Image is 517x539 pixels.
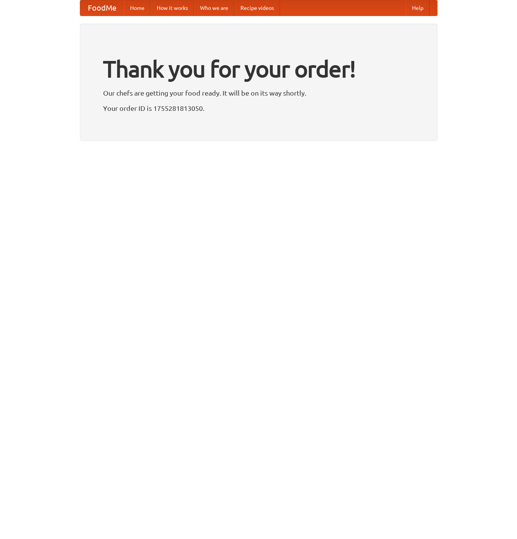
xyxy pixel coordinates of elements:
p: Your order ID is 1755281813050. [103,102,414,114]
p: Our chefs are getting your food ready. It will be on its way shortly. [103,87,414,99]
a: FoodMe [80,0,124,16]
a: Recipe videos [234,0,280,16]
a: Help [406,0,430,16]
h1: Thank you for your order! [103,51,414,87]
a: Who we are [194,0,234,16]
a: Home [124,0,151,16]
a: How it works [151,0,194,16]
